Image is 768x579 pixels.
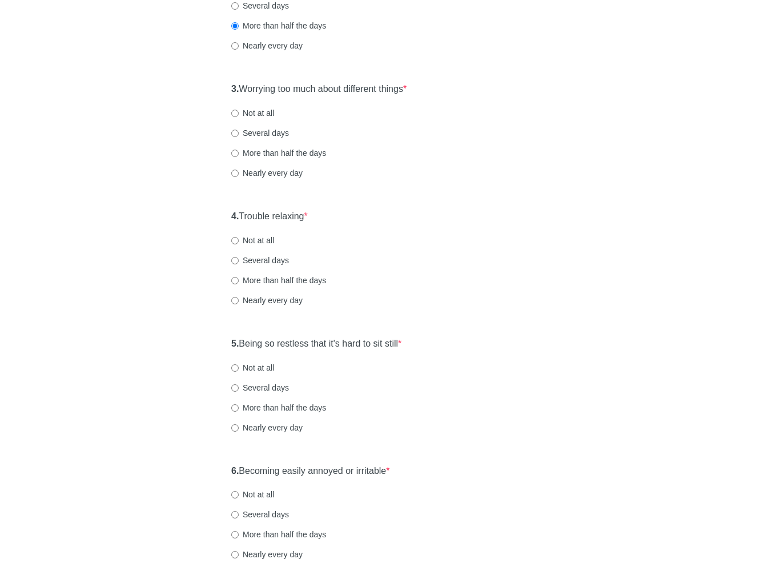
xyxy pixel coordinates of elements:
[231,210,308,223] label: Trouble relaxing
[231,130,239,137] input: Several days
[231,127,289,139] label: Several days
[231,40,303,51] label: Nearly every day
[231,404,239,412] input: More than half the days
[231,257,239,264] input: Several days
[231,42,239,50] input: Nearly every day
[231,170,239,177] input: Nearly every day
[231,147,326,159] label: More than half the days
[231,297,239,304] input: Nearly every day
[231,20,326,31] label: More than half the days
[231,84,239,94] strong: 3.
[231,511,239,518] input: Several days
[231,549,303,560] label: Nearly every day
[231,255,289,266] label: Several days
[231,529,326,540] label: More than half the days
[231,382,289,393] label: Several days
[231,424,239,432] input: Nearly every day
[231,551,239,558] input: Nearly every day
[231,150,239,157] input: More than half the days
[231,237,239,244] input: Not at all
[231,491,239,498] input: Not at all
[231,362,274,373] label: Not at all
[231,110,239,117] input: Not at all
[231,489,274,500] label: Not at all
[231,422,303,433] label: Nearly every day
[231,337,401,351] label: Being so restless that it's hard to sit still
[231,402,326,413] label: More than half the days
[231,275,326,286] label: More than half the days
[231,364,239,372] input: Not at all
[231,465,390,478] label: Becoming easily annoyed or irritable
[231,211,239,221] strong: 4.
[231,295,303,306] label: Nearly every day
[231,531,239,538] input: More than half the days
[231,22,239,30] input: More than half the days
[231,339,239,348] strong: 5.
[231,509,289,520] label: Several days
[231,107,274,119] label: Not at all
[231,2,239,10] input: Several days
[231,277,239,284] input: More than half the days
[231,167,303,179] label: Nearly every day
[231,235,274,246] label: Not at all
[231,83,407,96] label: Worrying too much about different things
[231,384,239,392] input: Several days
[231,466,239,476] strong: 6.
